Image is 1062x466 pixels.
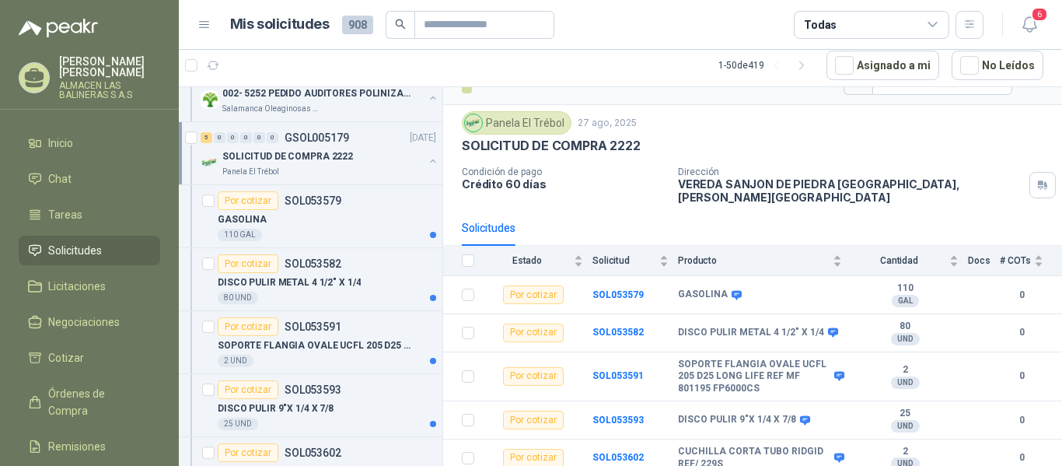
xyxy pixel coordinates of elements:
[218,191,278,210] div: Por cotizar
[59,56,160,78] p: [PERSON_NAME] [PERSON_NAME]
[218,380,278,399] div: Por cotizar
[503,411,564,429] div: Por cotizar
[592,452,644,463] a: SOL053602
[1000,450,1043,465] b: 0
[222,103,320,115] p: Salamanca Oleaginosas SAS
[891,420,920,433] div: UND
[678,414,796,426] b: DISCO PULIR 9"X 1/4 X 7/8
[222,86,416,101] p: 002- 5252 PEDIDO AUDITORES POLINIZACIÓN
[395,19,406,30] span: search
[218,443,278,462] div: Por cotizar
[285,321,341,332] p: SOL053591
[285,384,341,395] p: SOL053593
[1000,288,1043,303] b: 0
[214,132,225,143] div: 0
[19,128,160,158] a: Inicio
[230,13,330,36] h1: Mis solicitudes
[1000,413,1043,428] b: 0
[222,149,353,164] p: SOLICITUD DE COMPRA 2222
[48,385,145,419] span: Órdenes de Compra
[179,248,442,311] a: Por cotizarSOL053582DISCO PULIR METAL 4 1/2" X 1/480 UND
[48,278,106,295] span: Licitaciones
[968,246,1000,276] th: Docs
[462,138,641,154] p: SOLICITUD DE COMPRA 2222
[678,255,830,266] span: Producto
[227,132,239,143] div: 0
[1000,369,1043,384] b: 0
[267,132,278,143] div: 0
[851,282,959,295] b: 110
[19,379,160,426] a: Órdenes de Compra
[19,432,160,461] a: Remisiones
[201,65,439,115] a: 1 0 0 0 0 0 GSOL005191[DATE] Company Logo002- 5252 PEDIDO AUDITORES POLINIZACIÓNSalamanca Oleagin...
[891,333,920,345] div: UND
[179,185,442,248] a: Por cotizarSOL053579GASOLINA110 GAL
[1015,11,1043,39] button: 6
[484,255,571,266] span: Estado
[342,16,373,34] span: 908
[285,132,349,143] p: GSOL005179
[253,132,265,143] div: 0
[285,258,341,269] p: SOL053582
[59,81,160,100] p: ALMACEN LAS BALINERAS S.A.S
[592,370,644,381] a: SOL053591
[1000,325,1043,340] b: 0
[218,212,267,227] p: GASOLINA
[201,128,439,178] a: 5 0 0 0 0 0 GSOL005179[DATE] Company LogoSOLICITUD DE COMPRA 2222Panela El Trébol
[851,246,968,276] th: Cantidad
[503,367,564,386] div: Por cotizar
[1031,7,1048,22] span: 6
[851,321,959,333] b: 80
[892,295,919,307] div: GAL
[285,195,341,206] p: SOL053579
[218,254,278,273] div: Por cotizar
[218,355,253,367] div: 2 UND
[410,131,436,145] p: [DATE]
[19,200,160,229] a: Tareas
[826,51,939,80] button: Asignado a mi
[48,242,102,259] span: Solicitudes
[218,418,258,430] div: 25 UND
[19,236,160,265] a: Solicitudes
[218,401,334,416] p: DISCO PULIR 9"X 1/4 X 7/8
[592,415,644,426] a: SOL053593
[218,229,262,241] div: 110 GAL
[48,349,84,366] span: Cotizar
[851,255,946,266] span: Cantidad
[240,132,252,143] div: 0
[592,289,644,300] a: SOL053579
[718,53,814,78] div: 1 - 50 de 419
[578,116,637,131] p: 27 ago, 2025
[678,359,830,395] b: SOPORTE FLANGIA OVALE UCFL 205 D25 LONG LIFE REF MF 801195 FP6000CS
[201,153,219,172] img: Company Logo
[1000,246,1062,276] th: # COTs
[48,314,120,331] span: Negociaciones
[891,377,920,389] div: UND
[285,447,341,458] p: SOL053602
[952,51,1043,80] button: No Leídos
[179,311,442,374] a: Por cotizarSOL053591SOPORTE FLANGIA OVALE UCFL 205 D25 LONG LIFE REF MF 801195 FP6000CS2 UND
[462,166,665,177] p: Condición de pago
[592,327,644,338] b: SOL053582
[851,364,959,377] b: 2
[465,114,482,131] img: Company Logo
[19,307,160,337] a: Negociaciones
[503,286,564,304] div: Por cotizar
[851,446,959,458] b: 2
[218,317,278,336] div: Por cotizar
[19,343,160,373] a: Cotizar
[851,408,959,420] b: 25
[19,19,98,37] img: Logo peakr
[201,90,219,109] img: Company Logo
[678,246,851,276] th: Producto
[218,338,411,353] p: SOPORTE FLANGIA OVALE UCFL 205 D25 LONG LIFE REF MF 801195 FP6000CS
[48,135,73,152] span: Inicio
[462,219,515,237] div: Solicitudes
[179,374,442,437] a: Por cotizarSOL053593DISCO PULIR 9"X 1/4 X 7/825 UND
[678,177,1023,204] p: VEREDA SANJON DE PIEDRA [GEOGRAPHIC_DATA] , [PERSON_NAME][GEOGRAPHIC_DATA]
[1000,255,1031,266] span: # COTs
[678,289,728,301] b: GASOLINA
